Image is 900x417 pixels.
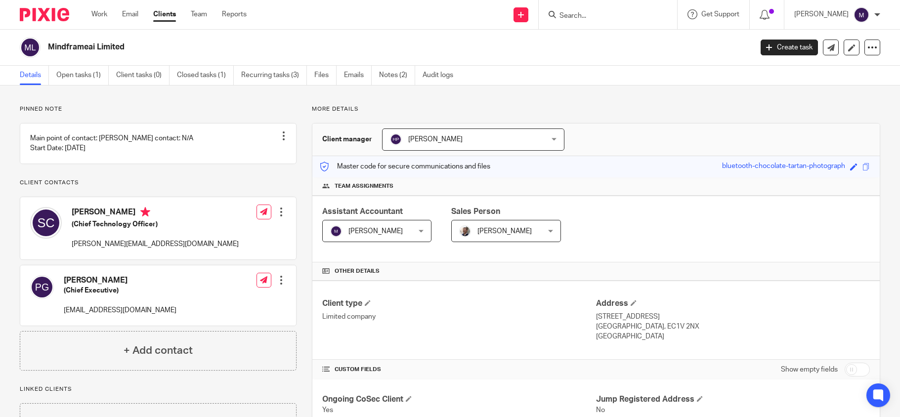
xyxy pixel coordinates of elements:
[72,207,239,219] h4: [PERSON_NAME]
[124,343,193,358] h4: + Add contact
[314,66,337,85] a: Files
[596,407,605,414] span: No
[451,208,500,215] span: Sales Person
[459,225,471,237] img: Matt%20Circle.png
[322,208,403,215] span: Assistant Accountant
[140,207,150,217] i: Primary
[596,332,870,341] p: [GEOGRAPHIC_DATA]
[348,228,403,235] span: [PERSON_NAME]
[91,9,107,19] a: Work
[322,394,596,405] h4: Ongoing CoSec Client
[781,365,838,375] label: Show empty fields
[335,182,393,190] span: Team assignments
[20,37,41,58] img: svg%3E
[322,366,596,374] h4: CUSTOM FIELDS
[20,66,49,85] a: Details
[344,66,372,85] a: Emails
[320,162,490,171] p: Master code for secure communications and files
[20,105,297,113] p: Pinned note
[241,66,307,85] a: Recurring tasks (3)
[596,312,870,322] p: [STREET_ADDRESS]
[322,407,333,414] span: Yes
[122,9,138,19] a: Email
[64,305,176,315] p: [EMAIL_ADDRESS][DOMAIN_NAME]
[596,322,870,332] p: [GEOGRAPHIC_DATA], EC1V 2NX
[558,12,647,21] input: Search
[48,42,606,52] h2: Mindframeai Limited
[854,7,869,23] img: svg%3E
[322,298,596,309] h4: Client type
[116,66,170,85] a: Client tasks (0)
[191,9,207,19] a: Team
[761,40,818,55] a: Create task
[20,179,297,187] p: Client contacts
[72,219,239,229] h5: (Chief Technology Officer)
[408,136,463,143] span: [PERSON_NAME]
[335,267,380,275] span: Other details
[177,66,234,85] a: Closed tasks (1)
[596,394,870,405] h4: Jump Registered Address
[20,385,297,393] p: Linked clients
[330,225,342,237] img: svg%3E
[794,9,849,19] p: [PERSON_NAME]
[322,134,372,144] h3: Client manager
[222,9,247,19] a: Reports
[596,298,870,309] h4: Address
[312,105,880,113] p: More details
[30,275,54,299] img: svg%3E
[379,66,415,85] a: Notes (2)
[423,66,461,85] a: Audit logs
[322,312,596,322] p: Limited company
[722,161,845,172] div: bluetooth-chocolate-tartan-photograph
[64,275,176,286] h4: [PERSON_NAME]
[701,11,739,18] span: Get Support
[30,207,62,239] img: svg%3E
[72,239,239,249] p: [PERSON_NAME][EMAIL_ADDRESS][DOMAIN_NAME]
[64,286,176,295] h5: (Chief Executive)
[390,133,402,145] img: svg%3E
[20,8,69,21] img: Pixie
[56,66,109,85] a: Open tasks (1)
[153,9,176,19] a: Clients
[477,228,532,235] span: [PERSON_NAME]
